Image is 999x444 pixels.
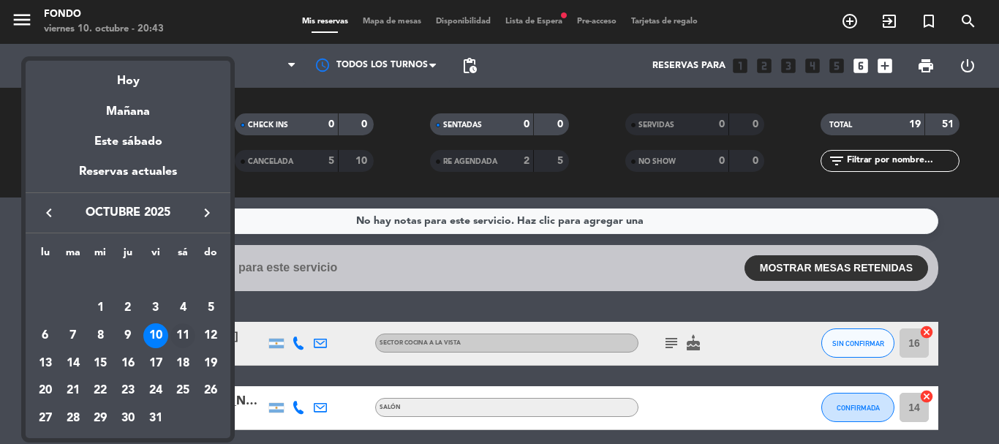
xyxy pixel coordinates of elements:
div: 24 [143,379,168,404]
div: 30 [116,406,140,431]
td: 17 de octubre de 2025 [142,350,170,377]
div: 16 [116,351,140,376]
td: 29 de octubre de 2025 [86,405,114,432]
td: 3 de octubre de 2025 [142,295,170,323]
td: 20 de octubre de 2025 [31,377,59,405]
div: 14 [61,351,86,376]
div: 10 [143,323,168,348]
th: viernes [142,244,170,267]
div: 11 [170,323,195,348]
div: 29 [88,406,113,431]
div: Este sábado [26,121,230,162]
td: 2 de octubre de 2025 [114,295,142,323]
td: 27 de octubre de 2025 [31,405,59,432]
div: 4 [170,296,195,320]
th: sábado [170,244,197,267]
td: 8 de octubre de 2025 [86,322,114,350]
div: 23 [116,379,140,404]
td: 10 de octubre de 2025 [142,322,170,350]
div: 25 [170,379,195,404]
div: 6 [33,323,58,348]
td: OCT. [31,267,225,295]
td: 30 de octubre de 2025 [114,405,142,432]
td: 21 de octubre de 2025 [59,377,87,405]
th: jueves [114,244,142,267]
td: 28 de octubre de 2025 [59,405,87,432]
td: 26 de octubre de 2025 [197,377,225,405]
div: 8 [88,323,113,348]
td: 18 de octubre de 2025 [170,350,197,377]
td: 31 de octubre de 2025 [142,405,170,432]
th: lunes [31,244,59,267]
td: 24 de octubre de 2025 [142,377,170,405]
div: 22 [88,379,113,404]
div: 26 [198,379,223,404]
div: 28 [61,406,86,431]
td: 9 de octubre de 2025 [114,322,142,350]
div: 9 [116,323,140,348]
th: miércoles [86,244,114,267]
div: 5 [198,296,223,320]
td: 7 de octubre de 2025 [59,322,87,350]
div: Reservas actuales [26,162,230,192]
i: keyboard_arrow_right [198,204,216,222]
div: 15 [88,351,113,376]
td: 14 de octubre de 2025 [59,350,87,377]
div: Mañana [26,91,230,121]
button: keyboard_arrow_left [36,203,62,222]
td: 4 de octubre de 2025 [170,295,197,323]
div: 7 [61,323,86,348]
div: 1 [88,296,113,320]
td: 6 de octubre de 2025 [31,322,59,350]
div: 13 [33,351,58,376]
div: 2 [116,296,140,320]
div: 19 [198,351,223,376]
div: 21 [61,379,86,404]
i: keyboard_arrow_left [40,204,58,222]
div: 31 [143,406,168,431]
div: 12 [198,323,223,348]
div: 20 [33,379,58,404]
td: 16 de octubre de 2025 [114,350,142,377]
td: 12 de octubre de 2025 [197,322,225,350]
div: 3 [143,296,168,320]
span: octubre 2025 [62,203,194,222]
th: martes [59,244,87,267]
button: keyboard_arrow_right [194,203,220,222]
td: 23 de octubre de 2025 [114,377,142,405]
td: 11 de octubre de 2025 [170,322,197,350]
td: 22 de octubre de 2025 [86,377,114,405]
td: 1 de octubre de 2025 [86,295,114,323]
div: 27 [33,406,58,431]
div: 18 [170,351,195,376]
td: 15 de octubre de 2025 [86,350,114,377]
td: 19 de octubre de 2025 [197,350,225,377]
th: domingo [197,244,225,267]
td: 25 de octubre de 2025 [170,377,197,405]
td: 5 de octubre de 2025 [197,295,225,323]
div: Hoy [26,61,230,91]
div: 17 [143,351,168,376]
td: 13 de octubre de 2025 [31,350,59,377]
